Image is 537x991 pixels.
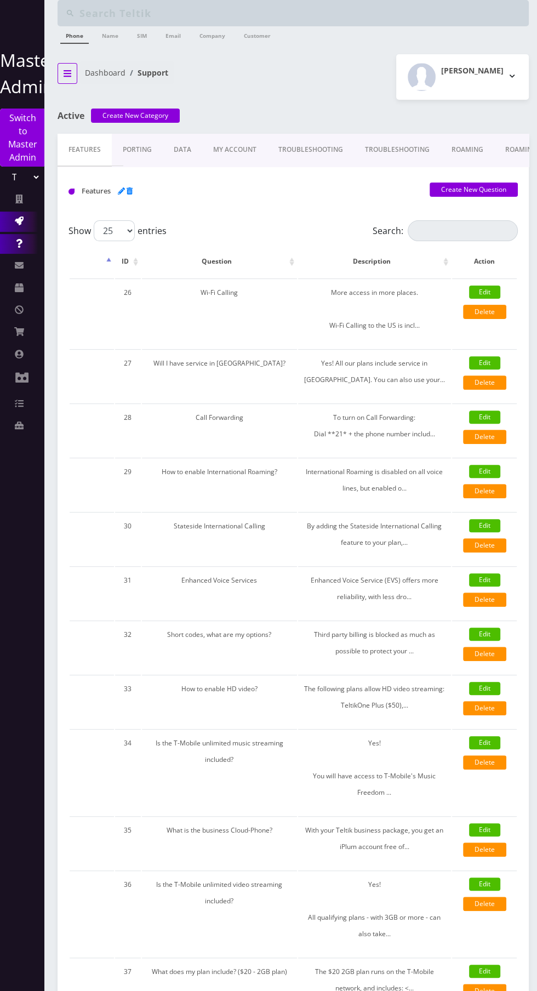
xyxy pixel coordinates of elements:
p: Enhanced Voice Service (EVS) offers more reliability, with less dro... [304,572,445,605]
p: More access in more places. Wi-Fi Calling to the US is incl... [304,284,445,334]
a: Delete [463,538,506,553]
a: Edit [469,411,500,424]
a: Porting [112,134,163,166]
p: The following plans allow HD video streaming: TeltikOne Plus ($50),... [304,681,445,714]
td: Enhanced Voice Services [142,566,297,619]
a: Data [163,134,202,166]
td: 30 [115,512,141,565]
th: Action [452,246,517,277]
a: troubleshooting [267,134,354,166]
td: What is the business Cloud-Phone? [142,816,297,869]
p: Yes! All qualifying plans - with 3GB or more - can also take... [304,876,445,942]
nav: breadcrumb [58,61,285,93]
a: roaming [441,134,494,166]
td: Is the T-Mobile unlimited music streaming included? [142,729,297,815]
a: Delete [463,897,506,911]
td: 29 [115,458,141,511]
a: Delete [463,484,506,498]
a: Delete [463,375,506,390]
p: Third party billing is blocked as much as possible to protect your ... [304,627,445,659]
a: Delete [463,305,506,319]
label: Show entries [68,220,167,241]
a: Edit [469,286,500,299]
p: International Roaming is disabled on all voice lines, but enabled o... [304,464,445,497]
a: Features [58,134,112,167]
input: Search: [408,220,518,241]
td: Short codes, what are my options? [142,620,297,674]
td: 32 [115,620,141,674]
p: To turn on Call Forwarding: Dial **21* + the phone number includ... [304,409,445,442]
select: Showentries [94,220,135,241]
a: Edit [469,823,500,836]
td: 36 [115,870,141,956]
a: Delete [463,430,506,444]
a: Edit [469,519,500,532]
p: Yes! All our plans include service in [GEOGRAPHIC_DATA]. You can also use your... [304,355,445,388]
td: 28 [115,403,141,457]
td: Is the T-Mobile unlimited video streaming included? [142,870,297,956]
p: By adding the Stateside International Calling feature to your plan,... [304,518,445,551]
a: troubleshooting [354,134,441,166]
a: Edit [469,878,500,891]
a: SIM [132,26,152,43]
td: 35 [115,816,141,869]
a: Delete [463,842,506,857]
a: Edit [469,573,500,586]
th: Question: activate to sort column ascending [142,246,297,277]
input: Search Teltik [79,3,526,24]
a: Delete [463,593,506,607]
a: Email [160,26,186,43]
td: 31 [115,566,141,619]
a: Edit [469,682,500,695]
a: Delete [463,647,506,661]
a: Create New Category [91,109,180,123]
a: Delete [463,755,506,770]
span: Features [82,186,116,196]
a: Edit [469,736,500,749]
a: Name [96,26,124,43]
th: ID: activate to sort column ascending [115,246,141,277]
span: Active [58,110,84,122]
td: How to enable HD video? [142,675,297,728]
td: Will I have service in [GEOGRAPHIC_DATA]? [142,349,297,402]
a: Phone [60,26,89,44]
td: 34 [115,729,141,815]
td: Call Forwarding [142,403,297,457]
td: 26 [115,278,141,348]
label: Search: [373,220,518,241]
a: Create New Question [430,183,518,197]
p: Yes! You will have access to T-Mobile's Music Freedom ... [304,735,445,801]
td: Wi-Fi Calling [142,278,297,348]
th: Description: activate to sort column ascending [298,246,451,277]
h2: [PERSON_NAME] [441,66,504,76]
li: Support [125,67,168,78]
td: How to enable International Roaming? [142,458,297,511]
a: Edit [469,356,500,369]
td: 33 [115,675,141,728]
a: Edit [469,965,500,978]
a: Customer [238,26,276,43]
a: Edit [469,628,500,641]
button: [PERSON_NAME] [396,54,529,100]
a: Dashboard [85,67,125,78]
p: With your Teltik business package, you get an iPlum account free of... [304,822,445,855]
a: Company [194,26,231,43]
td: Stateside International Calling [142,512,297,565]
td: 27 [115,349,141,402]
a: Delete [463,701,506,715]
a: My Account [202,134,267,166]
a: Edit [469,465,500,478]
